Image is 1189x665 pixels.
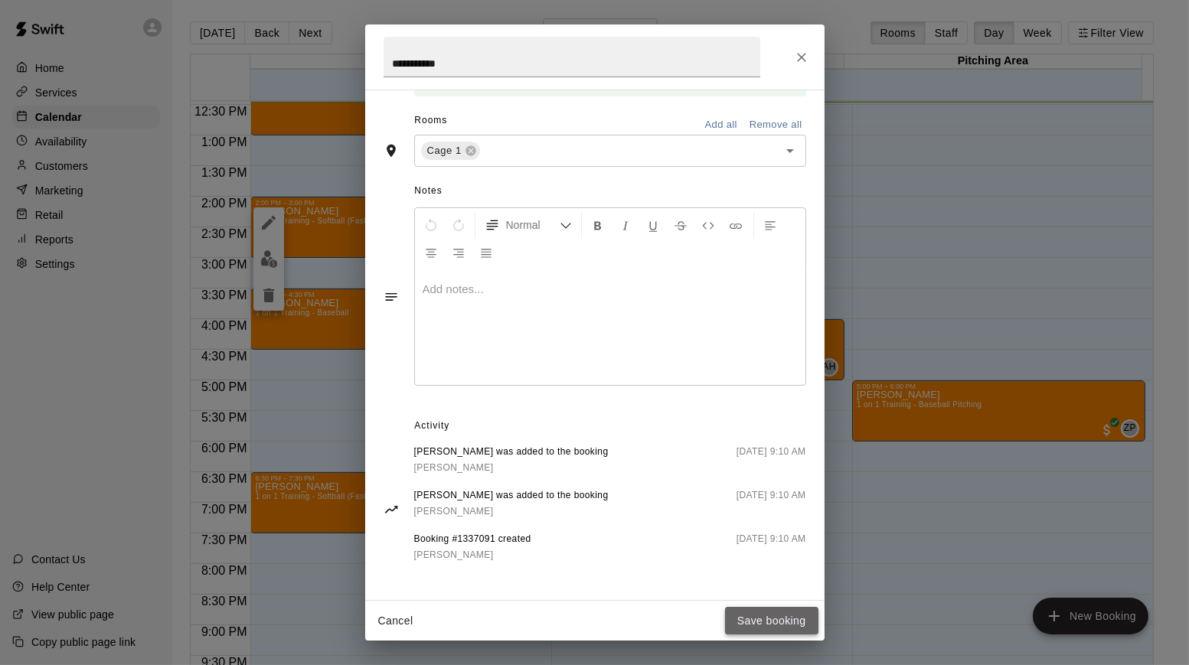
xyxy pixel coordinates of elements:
[421,142,480,160] div: Cage 1
[384,502,399,517] svg: Activity
[446,211,472,239] button: Redo
[697,113,746,137] button: Add all
[414,179,805,204] span: Notes
[418,211,444,239] button: Undo
[779,140,801,161] button: Open
[737,488,806,520] span: [DATE] 9:10 AM
[612,211,639,239] button: Format Italics
[414,506,494,517] span: [PERSON_NAME]
[473,239,499,266] button: Justify Align
[414,504,609,520] a: [PERSON_NAME]
[414,488,609,504] span: [PERSON_NAME] was added to the booking
[446,239,472,266] button: Right Align
[421,143,468,158] span: Cage 1
[414,547,531,563] a: [PERSON_NAME]
[723,211,749,239] button: Insert Link
[640,211,666,239] button: Format Underline
[414,414,805,438] span: Activity
[384,143,399,158] svg: Rooms
[414,115,447,126] span: Rooms
[371,607,420,635] button: Cancel
[384,289,399,305] svg: Notes
[414,532,531,547] span: Booking #1337091 created
[725,607,818,635] button: Save booking
[414,549,494,560] span: [PERSON_NAME]
[585,211,611,239] button: Format Bold
[414,460,609,476] a: [PERSON_NAME]
[506,217,560,233] span: Normal
[746,113,806,137] button: Remove all
[668,211,694,239] button: Format Strikethrough
[737,445,806,476] span: [DATE] 9:10 AM
[757,211,783,239] button: Left Align
[418,239,444,266] button: Center Align
[695,211,721,239] button: Insert Code
[788,44,815,71] button: Close
[414,462,494,473] span: [PERSON_NAME]
[414,445,609,460] span: [PERSON_NAME] was added to the booking
[737,532,806,563] span: [DATE] 9:10 AM
[479,211,578,239] button: Formatting Options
